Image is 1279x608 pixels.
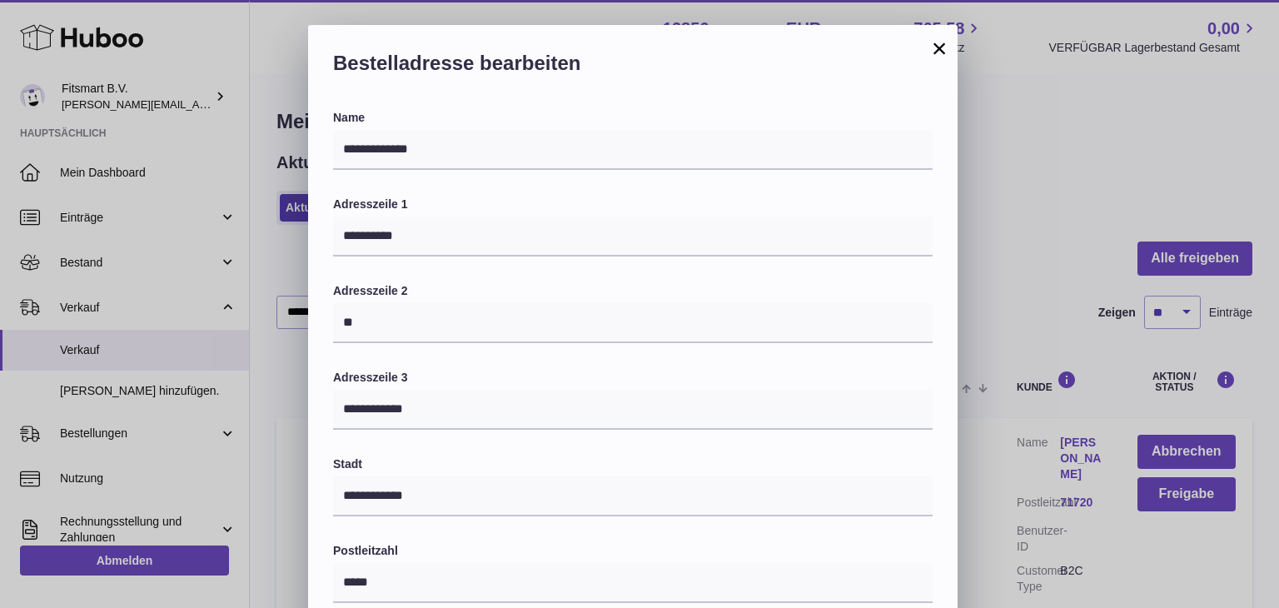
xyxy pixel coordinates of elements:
button: × [929,38,949,58]
label: Adresszeile 3 [333,370,933,386]
label: Stadt [333,456,933,472]
label: Adresszeile 1 [333,197,933,212]
h2: Bestelladresse bearbeiten [333,50,933,85]
label: Adresszeile 2 [333,283,933,299]
label: Postleitzahl [333,543,933,559]
label: Name [333,110,933,126]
